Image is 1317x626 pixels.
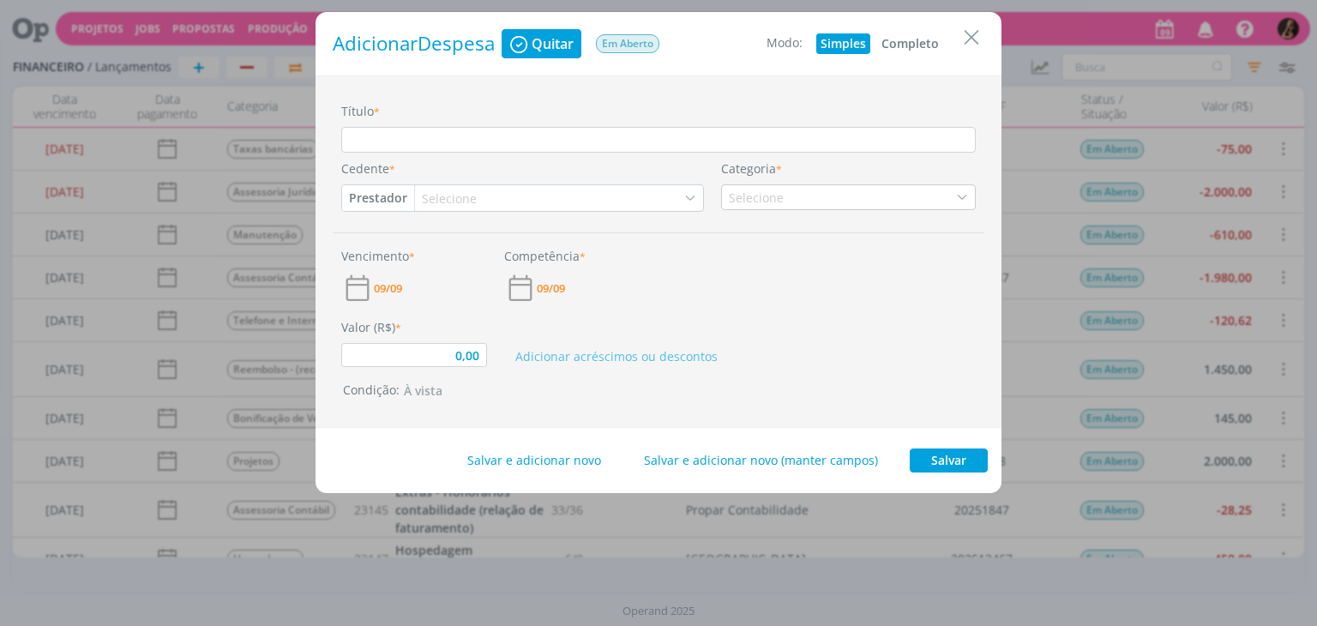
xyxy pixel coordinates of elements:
button: Quitar [502,29,581,58]
h1: Adicionar [333,33,495,56]
span: Despesa [418,30,495,57]
label: Competência [504,247,586,265]
button: Simples [816,33,870,54]
div: Selecione [722,189,787,207]
button: Prestador [342,185,414,211]
label: Categoria [721,160,782,178]
button: Salvar e adicionar novo (manter campos) [633,448,889,473]
label: Cedente [341,160,395,178]
label: Valor (R$) [341,318,401,336]
label: Título [341,102,380,120]
div: Selecione [422,190,480,208]
div: Modo: [767,33,803,54]
div: Selecione [729,189,787,207]
div: dialog [316,12,1001,493]
span: Quitar [532,37,574,51]
div: Selecione [415,190,480,208]
span: 09/09 [374,283,402,294]
button: Salvar e adicionar novo [456,448,612,473]
button: Completo [877,33,943,54]
button: Em Aberto [595,33,660,54]
label: Vencimento [341,247,415,265]
button: Close [959,23,984,51]
span: Condição: [343,382,450,398]
span: Em Aberto [596,34,659,53]
button: Salvar [910,448,988,473]
span: 09/09 [537,283,565,294]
